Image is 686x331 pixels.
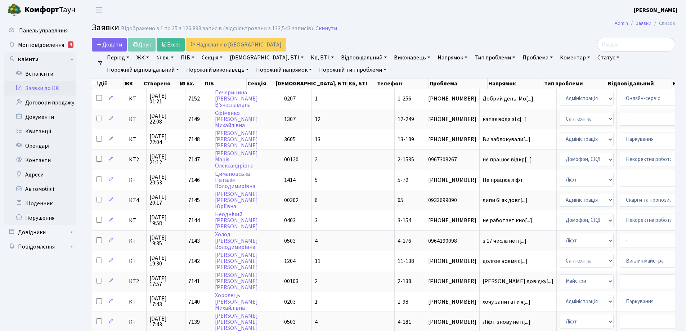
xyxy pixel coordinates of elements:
a: Договори продажу [4,95,76,110]
a: Печерицина[PERSON_NAME]В’ячеславівна [215,89,258,109]
span: КТ2 [129,157,143,162]
a: Порожній напрямок [253,64,315,76]
a: Кв, БТІ [308,52,336,64]
span: [DATE] 17:43 [149,316,182,327]
a: Щоденник [4,196,76,211]
span: 0503 [284,318,296,326]
span: 7142 [188,257,200,265]
span: 11 [315,257,320,265]
img: logo.png [7,3,22,17]
span: 7145 [188,196,200,204]
div: 4 [68,41,73,48]
span: КТ [129,319,143,325]
span: 7149 [188,115,200,123]
a: Проблема [520,52,556,64]
a: Період [104,52,132,64]
a: Коментар [557,52,593,64]
span: [DATE] 20:17 [149,194,182,206]
span: 4 [315,318,318,326]
span: хочу запитати я[...] [483,298,530,306]
th: № вх. [179,79,204,89]
span: [PHONE_NUMBER] [428,258,476,264]
th: Кв, БТІ [348,79,376,89]
span: Заявки [92,21,119,34]
a: Відповідальний [338,52,390,64]
span: 1-256 [398,95,411,103]
a: Довідники [4,225,76,240]
span: Таун [24,4,76,16]
span: 13-189 [398,135,414,143]
span: 12-249 [398,115,414,123]
span: 4 [315,237,318,245]
span: 65 [398,196,403,204]
a: Мої повідомлення4 [4,38,76,52]
span: долгое воемя с[...] [483,257,528,265]
a: Excel [157,38,185,52]
span: 2 [315,156,318,164]
span: капає вода зі с[...] [483,115,527,123]
span: КТ [129,299,143,305]
span: 7141 [188,277,200,285]
a: [PERSON_NAME][PERSON_NAME][PERSON_NAME] [215,271,258,291]
a: [PERSON_NAME]МаріяОлександрівна [215,149,258,170]
a: Порушення [4,211,76,225]
th: ПІБ [204,79,247,89]
span: 0933699090 [428,197,476,203]
a: ЦимановськаНаталіяВолодимирівна [215,170,255,190]
div: Відображено з 1 по 25 з 126,898 записів (відфільтровано з 133,543 записів). [121,25,314,32]
a: [PERSON_NAME][PERSON_NAME]Юріївна [215,190,258,210]
span: [PHONE_NUMBER] [428,319,476,325]
b: Комфорт [24,4,59,15]
span: 00120 [284,156,299,164]
span: 1307 [284,115,296,123]
span: [DATE] 19:30 [149,255,182,267]
span: КТ2 [129,278,143,284]
li: Список [651,19,675,27]
span: Ліфт знову не п[...] [483,318,530,326]
span: Добрий день. Мо[...] [483,95,533,103]
a: [PERSON_NAME] [634,6,677,14]
span: 2-1535 [398,156,414,164]
a: [DEMOGRAPHIC_DATA], БТІ [227,52,306,64]
span: 1 [315,298,318,306]
span: [PHONE_NUMBER] [428,96,476,102]
span: КТ [129,238,143,244]
span: КТ [129,177,143,183]
th: Відповідальний [607,79,672,89]
a: Повідомлення [4,240,76,254]
span: Мої повідомлення [18,41,64,49]
span: КТ4 [129,197,143,203]
span: [PHONE_NUMBER] [428,137,476,142]
a: Автомобілі [4,182,76,196]
input: Пошук... [597,38,675,52]
span: не работает кно[...] [483,216,532,224]
a: Виконавець [391,52,433,64]
a: Документи [4,110,76,124]
span: 1 [315,95,318,103]
span: 1414 [284,176,296,184]
th: Секція [247,79,275,89]
a: Єфіменко[PERSON_NAME]Михайлівна [215,109,258,129]
a: № вх. [153,52,176,64]
span: 3-154 [398,216,411,224]
a: Клієнти [4,52,76,67]
span: 7146 [188,176,200,184]
span: [DATE] 01:21 [149,93,182,104]
span: Панель управління [19,27,68,35]
span: 7143 [188,237,200,245]
th: Напрямок [488,79,543,89]
span: [DATE] 17:57 [149,276,182,287]
a: Холод[PERSON_NAME]Володимирівна [215,231,258,251]
span: [DATE] 19:58 [149,215,182,226]
span: Додати [97,41,122,49]
span: 7148 [188,135,200,143]
a: Статус [595,52,622,64]
span: [PHONE_NUMBER] [428,116,476,122]
a: Контакти [4,153,76,167]
a: Панель управління [4,23,76,38]
span: [DATE] 21:12 [149,154,182,165]
a: Секція [199,52,225,64]
span: [DATE] 17:43 [149,296,182,307]
span: 7140 [188,298,200,306]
